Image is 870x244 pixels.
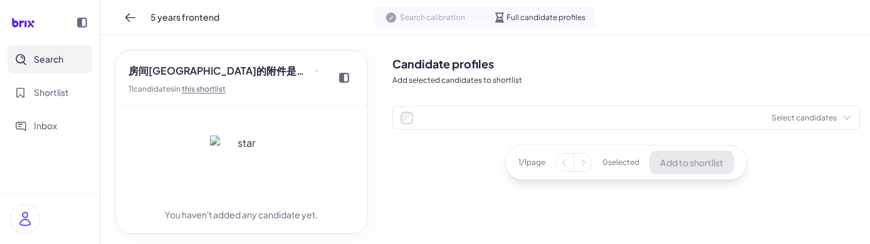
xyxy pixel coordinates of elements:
[8,45,92,73] button: Search
[392,55,860,72] h2: Candidate profiles
[34,119,57,132] span: Inbox
[8,78,92,107] button: Shortlist
[123,61,324,81] button: 房间[GEOGRAPHIC_DATA]的附件是打开了发生的接口方式发射点发射点方法
[400,12,465,23] span: Search calibration
[182,84,226,93] a: this shortlist
[518,157,545,168] span: 1 / 1 page
[34,86,69,99] span: Shortlist
[506,12,585,23] span: Full candidate profiles
[150,11,219,24] span: 5 years frontend
[165,208,318,221] div: You haven't added any candidate yet.
[11,204,39,233] img: user_logo.png
[772,112,837,124] span: Select candidates
[34,53,63,66] span: Search
[128,83,324,95] div: 11 candidate s in
[8,112,92,140] button: Inbox
[128,63,312,78] span: 房间[GEOGRAPHIC_DATA]的附件是打开了发生的接口方式发射点发射点方法
[392,75,860,86] p: Add selected candidates to shortlist
[210,135,273,198] img: star
[602,157,639,168] span: 0 selected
